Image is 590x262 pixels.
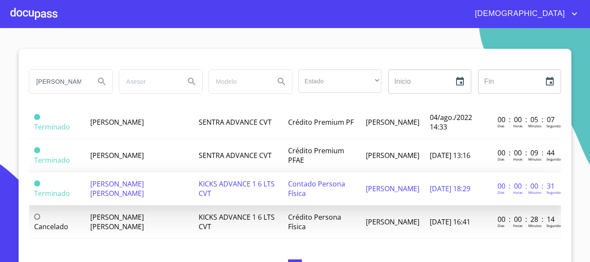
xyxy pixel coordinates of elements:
span: Crédito Persona Física [288,212,341,231]
span: Terminado [34,189,70,198]
p: Segundos [546,157,562,161]
p: Minutos [528,157,542,161]
p: Horas [513,223,523,228]
span: KICKS ADVANCE 1 6 LTS CVT [199,179,275,198]
span: [PERSON_NAME] [PERSON_NAME] [90,179,144,198]
p: Minutos [528,123,542,128]
input: search [119,70,178,93]
span: Cancelado [34,222,68,231]
p: Segundos [546,190,562,195]
p: Dias [498,223,504,228]
p: 00 : 00 : 09 : 44 [498,148,556,158]
p: Minutos [528,223,542,228]
span: Crédito Premium PF [288,117,354,127]
button: Search [92,71,112,92]
p: Minutos [528,190,542,195]
span: [PERSON_NAME] [366,151,419,160]
span: Terminado [34,114,40,120]
button: account of current user [468,7,580,21]
span: SENTRA ADVANCE CVT [199,151,272,160]
span: KICKS ADVANCE 1 6 LTS CVT [199,212,275,231]
span: Contado Persona Física [288,179,345,198]
p: Horas [513,123,523,128]
p: Dias [498,190,504,195]
span: [DATE] 18:29 [430,184,470,193]
p: Dias [498,123,504,128]
p: Segundos [546,123,562,128]
input: search [209,70,268,93]
p: Dias [498,157,504,161]
div: ​ [298,69,381,93]
button: Search [271,71,292,92]
span: [DATE] 13:16 [430,151,470,160]
span: Terminado [34,122,70,132]
span: [DEMOGRAPHIC_DATA] [468,7,569,21]
p: 00 : 00 : 00 : 31 [498,181,556,191]
span: Terminado [34,155,70,165]
input: search [29,70,88,93]
span: Terminado [34,147,40,153]
button: Search [181,71,202,92]
span: [DATE] 16:41 [430,217,470,227]
p: 00 : 00 : 28 : 14 [498,215,556,224]
span: Crédito Premium PFAE [288,146,344,165]
p: Horas [513,190,523,195]
p: Segundos [546,223,562,228]
span: Cancelado [34,214,40,220]
p: 00 : 00 : 05 : 07 [498,115,556,124]
span: [PERSON_NAME] [90,117,144,127]
span: [PERSON_NAME] [90,151,144,160]
span: SENTRA ADVANCE CVT [199,117,272,127]
p: Horas [513,157,523,161]
span: [PERSON_NAME] [PERSON_NAME] [90,212,144,231]
span: Terminado [34,180,40,186]
span: [PERSON_NAME] [366,217,419,227]
span: [PERSON_NAME] [366,184,419,193]
span: [PERSON_NAME] [366,117,419,127]
span: 04/ago./2022 14:33 [430,113,472,132]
